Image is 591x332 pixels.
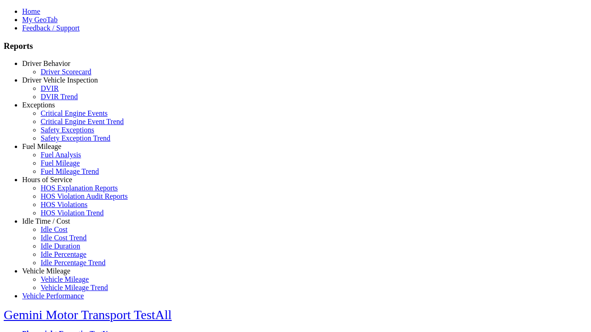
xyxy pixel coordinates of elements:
[22,267,70,275] a: Vehicle Mileage
[41,159,80,167] a: Fuel Mileage
[22,24,79,32] a: Feedback / Support
[22,59,70,67] a: Driver Behavior
[41,259,105,267] a: Idle Percentage Trend
[22,292,84,300] a: Vehicle Performance
[41,184,118,192] a: HOS Explanation Reports
[41,234,87,242] a: Idle Cost Trend
[22,217,70,225] a: Idle Time / Cost
[41,151,81,159] a: Fuel Analysis
[41,225,67,233] a: Idle Cost
[41,68,91,76] a: Driver Scorecard
[41,118,124,125] a: Critical Engine Event Trend
[41,192,128,200] a: HOS Violation Audit Reports
[22,7,40,15] a: Home
[41,201,87,208] a: HOS Violations
[41,167,99,175] a: Fuel Mileage Trend
[41,109,108,117] a: Critical Engine Events
[41,84,59,92] a: DVIR
[41,93,78,101] a: DVIR Trend
[41,126,94,134] a: Safety Exceptions
[22,76,98,84] a: Driver Vehicle Inspection
[41,209,104,217] a: HOS Violation Trend
[41,275,89,283] a: Vehicle Mileage
[41,250,86,258] a: Idle Percentage
[4,308,172,322] a: Gemini Motor Transport TestAll
[22,142,61,150] a: Fuel Mileage
[4,41,587,51] h3: Reports
[22,176,72,184] a: Hours of Service
[41,134,110,142] a: Safety Exception Trend
[41,284,108,291] a: Vehicle Mileage Trend
[41,242,80,250] a: Idle Duration
[22,16,58,24] a: My GeoTab
[22,101,55,109] a: Exceptions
